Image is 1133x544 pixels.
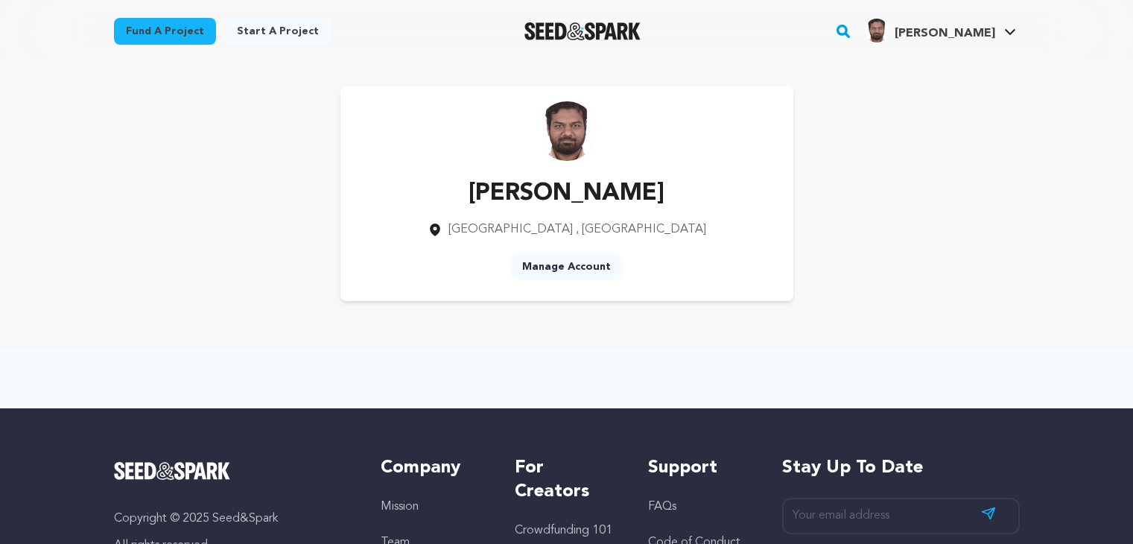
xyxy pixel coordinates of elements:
[782,498,1020,534] input: Your email address
[428,176,706,212] p: [PERSON_NAME]
[648,456,752,480] h5: Support
[524,22,641,40] a: Seed&Spark Homepage
[524,22,641,40] img: Seed&Spark Logo Dark Mode
[865,19,889,42] img: b6cdcc765c48f8c3.jpg
[114,462,352,480] a: Seed&Spark Homepage
[862,16,1019,42] a: Nikunj B.'s Profile
[515,456,618,504] h5: For Creators
[648,501,676,513] a: FAQs
[895,28,995,39] span: [PERSON_NAME]
[114,462,231,480] img: Seed&Spark Logo
[865,19,995,42] div: Nikunj B.'s Profile
[381,501,419,513] a: Mission
[862,16,1019,47] span: Nikunj B.'s Profile
[576,224,706,235] span: , [GEOGRAPHIC_DATA]
[114,18,216,45] a: Fund a project
[448,224,573,235] span: [GEOGRAPHIC_DATA]
[225,18,331,45] a: Start a project
[114,510,352,528] p: Copyright © 2025 Seed&Spark
[782,456,1020,480] h5: Stay up to date
[515,525,612,537] a: Crowdfunding 101
[510,253,623,280] a: Manage Account
[381,456,484,480] h5: Company
[537,101,597,161] img: https://seedandspark-static.s3.us-east-2.amazonaws.com/images/User/002/311/559/medium/b6cdcc765c4...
